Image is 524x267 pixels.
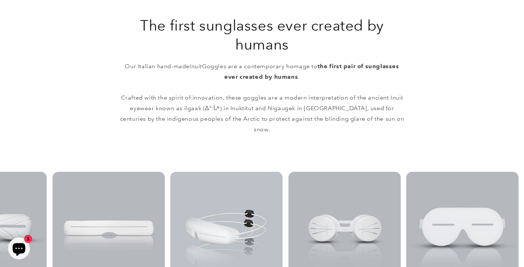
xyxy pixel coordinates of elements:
[190,63,202,70] em: Inuit
[318,63,399,70] strong: the first pair of sunglasses
[120,16,404,54] h2: The first sunglasses ever created by humans
[120,61,404,135] p: Our Italian hand-made Goggles are a contemporary homage to . Crafted with the spirit of innovatio...
[224,73,298,80] strong: ever created by humans
[6,237,32,261] inbox-online-store-chat: Shopify online store chat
